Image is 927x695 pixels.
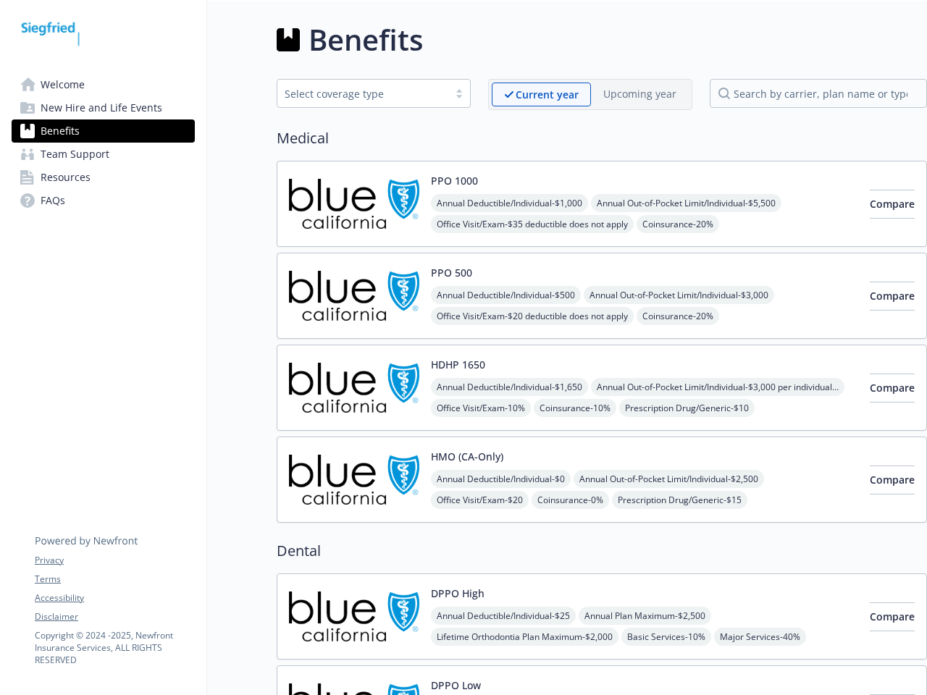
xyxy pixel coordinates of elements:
[12,166,195,189] a: Resources
[431,286,581,304] span: Annual Deductible/Individual - $500
[41,189,65,212] span: FAQs
[12,189,195,212] a: FAQs
[431,215,634,233] span: Office Visit/Exam - $35 deductible does not apply
[431,449,503,464] button: HMO (CA-Only)
[431,307,634,325] span: Office Visit/Exam - $20 deductible does not apply
[603,86,676,101] p: Upcoming year
[591,378,844,396] span: Annual Out-of-Pocket Limit/Individual - $3,000 per individual / $3,500 per family member
[431,173,478,188] button: PPO 1000
[714,628,806,646] span: Major Services - 40%
[431,357,485,372] button: HDHP 1650
[619,399,755,417] span: Prescription Drug/Generic - $10
[532,491,609,509] span: Coinsurance - 0%
[431,628,618,646] span: Lifetime Orthodontia Plan Maximum - $2,000
[12,96,195,119] a: New Hire and Life Events
[516,87,579,102] p: Current year
[35,554,194,567] a: Privacy
[431,678,481,693] button: DPPO Low
[289,449,419,510] img: Blue Shield of California carrier logo
[12,143,195,166] a: Team Support
[309,18,423,62] h1: Benefits
[431,378,588,396] span: Annual Deductible/Individual - $1,650
[637,215,719,233] span: Coinsurance - 20%
[35,610,194,623] a: Disclaimer
[621,628,711,646] span: Basic Services - 10%
[584,286,774,304] span: Annual Out-of-Pocket Limit/Individual - $3,000
[870,610,915,623] span: Compare
[35,573,194,586] a: Terms
[289,265,419,327] img: Blue Shield of California carrier logo
[285,86,441,101] div: Select coverage type
[870,190,915,219] button: Compare
[12,73,195,96] a: Welcome
[431,470,571,488] span: Annual Deductible/Individual - $0
[431,607,576,625] span: Annual Deductible/Individual - $25
[12,119,195,143] a: Benefits
[35,591,194,605] a: Accessibility
[41,119,80,143] span: Benefits
[591,194,781,212] span: Annual Out-of-Pocket Limit/Individual - $5,500
[870,197,915,211] span: Compare
[289,357,419,418] img: Blue Shield of California carrier logo
[637,307,719,325] span: Coinsurance - 20%
[277,127,927,149] h2: Medical
[431,265,472,280] button: PPO 500
[41,143,109,166] span: Team Support
[579,607,711,625] span: Annual Plan Maximum - $2,500
[41,166,91,189] span: Resources
[41,73,85,96] span: Welcome
[431,399,531,417] span: Office Visit/Exam - 10%
[612,491,747,509] span: Prescription Drug/Generic - $15
[870,466,915,494] button: Compare
[289,586,419,647] img: Blue Shield of California carrier logo
[870,374,915,403] button: Compare
[591,83,689,106] span: Upcoming year
[710,79,927,108] input: search by carrier, plan name or type
[277,540,927,562] h2: Dental
[431,491,529,509] span: Office Visit/Exam - $20
[431,586,485,601] button: DPPO High
[574,470,764,488] span: Annual Out-of-Pocket Limit/Individual - $2,500
[35,629,194,666] p: Copyright © 2024 - 2025 , Newfront Insurance Services, ALL RIGHTS RESERVED
[289,173,419,235] img: Blue Shield of California carrier logo
[870,282,915,311] button: Compare
[870,289,915,303] span: Compare
[870,602,915,631] button: Compare
[870,473,915,486] span: Compare
[431,194,588,212] span: Annual Deductible/Individual - $1,000
[870,381,915,395] span: Compare
[41,96,162,119] span: New Hire and Life Events
[534,399,616,417] span: Coinsurance - 10%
